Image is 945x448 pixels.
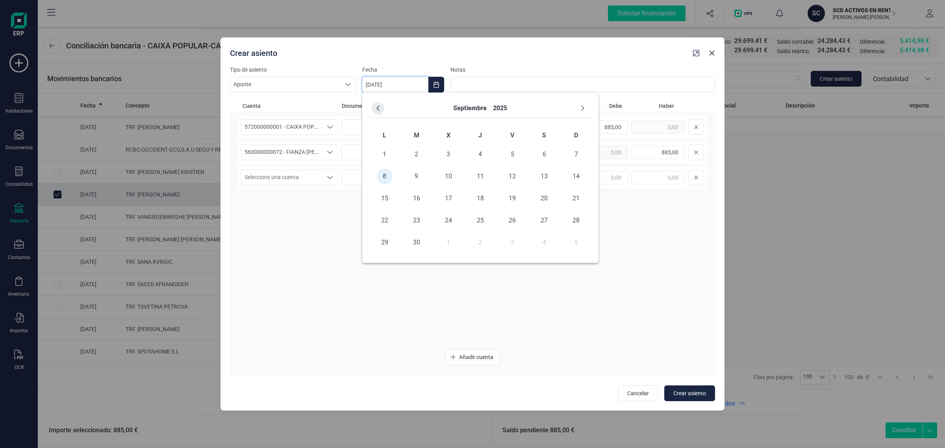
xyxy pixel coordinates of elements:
td: 13 [528,165,560,187]
span: 4 [472,146,488,162]
span: 9 [409,168,424,184]
td: 14 [560,165,592,187]
span: Añadir cuenta [459,353,493,361]
td: 19 [497,187,528,209]
td: 10 [432,165,464,187]
input: 0,00 [574,120,628,134]
input: 0,00 [631,171,685,184]
span: 5 [504,146,520,162]
td: 2 [400,143,432,165]
td: 20 [528,187,560,209]
span: 17 [441,191,456,206]
td: 4 [528,231,560,254]
button: Crear asiento [664,385,715,401]
span: X [447,131,450,139]
input: 0,00 [631,146,685,159]
td: 1 [369,143,400,165]
td: 3 [497,231,528,254]
input: 0,00 [631,120,685,134]
td: 28 [560,209,592,231]
span: 8 [377,168,393,184]
span: V [510,131,514,139]
span: 560000000072 - FIANZA [PERSON_NAME] [241,145,322,160]
td: 3 [432,143,464,165]
td: 24 [432,209,464,231]
span: 14 [568,168,584,184]
span: 15 [377,191,393,206]
span: 25 [472,213,488,228]
span: 13 [536,168,552,184]
td: 17 [432,187,464,209]
span: 30 [409,235,424,250]
span: 21 [568,191,584,206]
span: 19 [504,191,520,206]
td: 21 [560,187,592,209]
span: Documento [342,102,405,110]
span: L [383,131,386,139]
span: 18 [472,191,488,206]
span: 1 [377,146,393,162]
td: 11 [464,165,496,187]
span: 26 [504,213,520,228]
button: Choose Year [493,102,507,115]
td: 7 [560,143,592,165]
td: 15 [369,187,400,209]
td: 29 [369,231,400,254]
td: 5 [497,143,528,165]
span: M [414,131,419,139]
span: Crear asiento [673,389,706,397]
td: 2 [464,231,496,254]
td: 4 [464,143,496,165]
span: 24 [441,213,456,228]
button: Next Month [576,102,589,115]
span: Cancelar [627,389,649,397]
td: 1 [432,231,464,254]
span: 28 [568,213,584,228]
input: 0,00 [574,171,628,184]
div: Seleccione una cuenta [322,170,337,185]
button: Choose Date [428,77,444,93]
label: Fecha [362,66,444,74]
span: 572000000001 - CAIXA POPULAR-CAIXA RURAL, S.C.C.V. [241,120,322,135]
td: 5 [560,231,592,254]
span: Cuenta [243,102,339,110]
span: 6 [536,146,552,162]
td: 25 [464,209,496,231]
label: Notas [450,66,715,74]
span: D [574,131,578,139]
button: Choose Month [453,102,487,115]
label: Tipo de asiento [230,66,356,74]
td: 8 [369,165,400,187]
span: Seleccione una cuenta [241,170,322,185]
span: S [542,131,546,139]
span: 29 [377,235,393,250]
span: 3 [441,146,456,162]
div: Seleccione una cuenta [322,120,337,135]
span: J [478,131,482,139]
span: 20 [536,191,552,206]
div: Choose Date [362,93,598,263]
span: 2 [409,146,424,162]
td: 12 [497,165,528,187]
td: 9 [400,165,432,187]
span: 22 [377,213,393,228]
button: Previous Month [372,102,384,115]
td: 26 [497,209,528,231]
td: 23 [400,209,432,231]
span: 16 [409,191,424,206]
button: Añadir cuenta [445,349,500,365]
span: 23 [409,213,424,228]
td: 22 [369,209,400,231]
span: Apunte [230,77,341,92]
span: 12 [504,168,520,184]
div: Seleccione una cuenta [322,145,337,160]
input: 0,00 [574,146,628,159]
td: 6 [528,143,560,165]
td: 30 [400,231,432,254]
span: 11 [472,168,488,184]
div: Crear asiento [227,44,690,59]
span: 7 [568,146,584,162]
span: 10 [441,168,456,184]
td: 16 [400,187,432,209]
td: 18 [464,187,496,209]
